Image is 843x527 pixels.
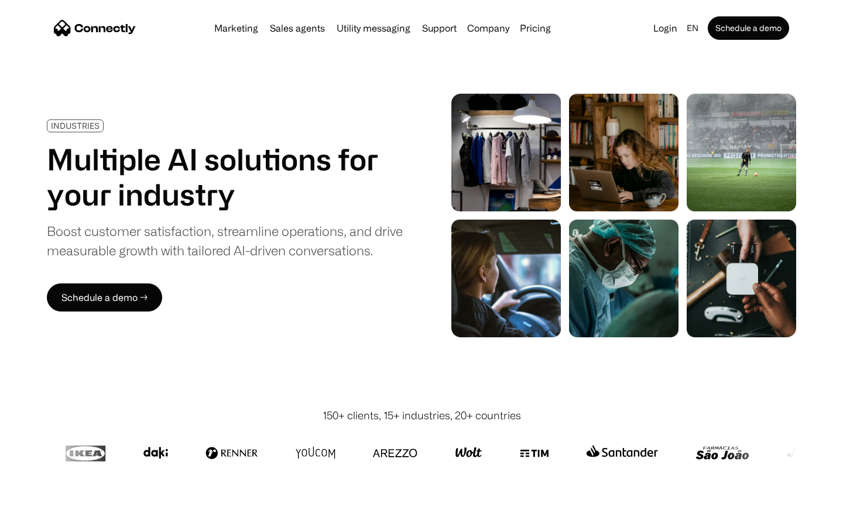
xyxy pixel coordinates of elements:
a: Utility messaging [332,23,415,33]
a: Schedule a demo → [47,283,162,312]
a: Sales agents [265,23,330,33]
a: Marketing [210,23,263,33]
aside: Language selected: English [12,505,70,523]
div: en [687,20,698,36]
div: 150+ clients, 15+ industries, 20+ countries [323,408,521,423]
div: Company [467,20,509,36]
h1: Multiple AI solutions for your industry [47,142,403,212]
a: Schedule a demo [708,16,789,40]
a: Login [649,20,682,36]
div: INDUSTRIES [51,121,100,130]
div: Boost customer satisfaction, streamline operations, and drive measurable growth with tailored AI-... [47,221,403,260]
a: Pricing [515,23,556,33]
ul: Language list [23,507,70,523]
a: Support [417,23,461,33]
